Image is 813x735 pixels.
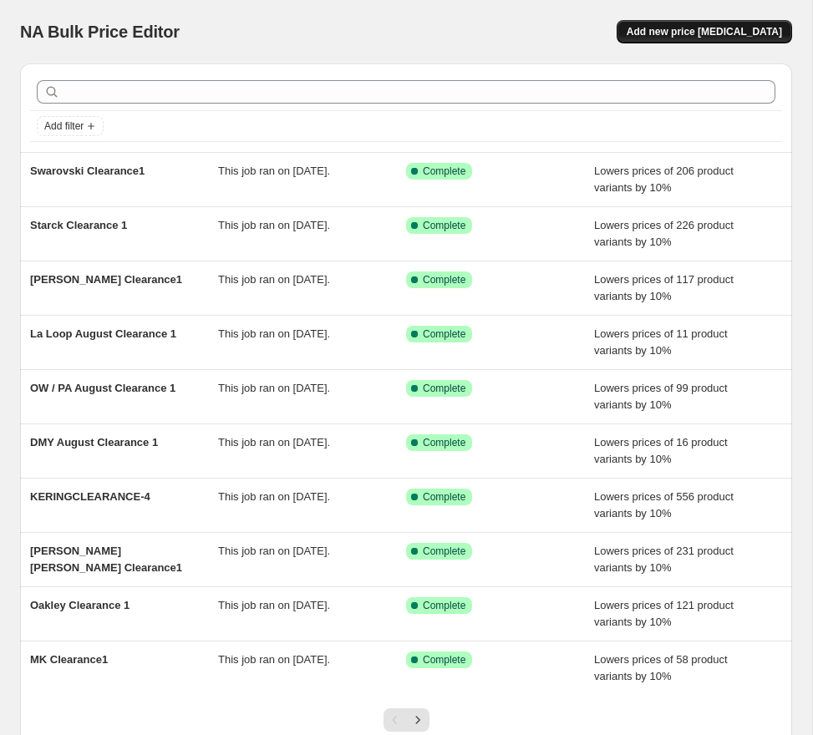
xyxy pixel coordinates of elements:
[594,165,734,194] span: Lowers prices of 206 product variants by 10%
[30,545,182,574] span: [PERSON_NAME] [PERSON_NAME] Clearance1
[423,490,465,504] span: Complete
[423,382,465,395] span: Complete
[218,327,330,340] span: This job ran on [DATE].
[30,653,108,666] span: MK Clearance1
[594,599,734,628] span: Lowers prices of 121 product variants by 10%
[406,708,429,732] button: Next
[218,382,330,394] span: This job ran on [DATE].
[218,436,330,449] span: This job ran on [DATE].
[594,219,734,248] span: Lowers prices of 226 product variants by 10%
[218,545,330,557] span: This job ran on [DATE].
[617,20,792,43] button: Add new price [MEDICAL_DATA]
[30,436,158,449] span: DMY August Clearance 1
[423,327,465,341] span: Complete
[594,382,728,411] span: Lowers prices of 99 product variants by 10%
[594,327,728,357] span: Lowers prices of 11 product variants by 10%
[423,436,465,449] span: Complete
[423,545,465,558] span: Complete
[384,708,429,732] nav: Pagination
[218,490,330,503] span: This job ran on [DATE].
[30,273,182,286] span: [PERSON_NAME] Clearance1
[30,382,175,394] span: OW / PA August Clearance 1
[594,273,734,302] span: Lowers prices of 117 product variants by 10%
[594,436,728,465] span: Lowers prices of 16 product variants by 10%
[44,119,84,133] span: Add filter
[30,165,145,177] span: Swarovski Clearance1
[218,599,330,611] span: This job ran on [DATE].
[30,490,150,503] span: KERINGCLEARANCE-4
[218,653,330,666] span: This job ran on [DATE].
[627,25,782,38] span: Add new price [MEDICAL_DATA]
[423,599,465,612] span: Complete
[30,599,130,611] span: Oakley Clearance 1
[37,116,104,136] button: Add filter
[218,165,330,177] span: This job ran on [DATE].
[423,273,465,286] span: Complete
[594,545,734,574] span: Lowers prices of 231 product variants by 10%
[423,165,465,178] span: Complete
[20,23,180,41] span: NA Bulk Price Editor
[30,327,176,340] span: La Loop August Clearance 1
[218,219,330,231] span: This job ran on [DATE].
[30,219,127,231] span: Starck Clearance 1
[594,653,728,682] span: Lowers prices of 58 product variants by 10%
[594,490,734,520] span: Lowers prices of 556 product variants by 10%
[423,653,465,667] span: Complete
[423,219,465,232] span: Complete
[218,273,330,286] span: This job ran on [DATE].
